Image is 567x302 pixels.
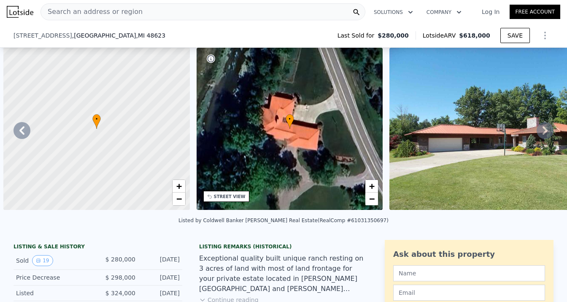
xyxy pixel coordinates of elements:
span: $ 324,000 [105,290,135,297]
div: Listed by Coldwell Banker [PERSON_NAME] Real Estate (RealComp #61031350697) [178,218,389,223]
span: $280,000 [378,31,409,40]
div: Price Decrease [16,273,91,282]
span: $ 280,000 [105,256,135,263]
div: Listed [16,289,91,297]
span: Last Sold for [337,31,378,40]
div: [DATE] [142,273,180,282]
div: Exceptional quality built unique ranch resting on 3 acres of land with most of land frontage for ... [199,253,368,294]
span: Search an address or region [41,7,143,17]
div: Ask about this property [393,248,545,260]
img: Lotside [7,6,33,18]
span: $ 298,000 [105,274,135,281]
span: $618,000 [459,32,490,39]
div: [DATE] [142,289,180,297]
span: − [176,193,181,204]
span: , MI 48623 [136,32,165,39]
div: • [286,114,294,129]
div: STREET VIEW [214,193,246,200]
span: , [GEOGRAPHIC_DATA] [72,31,165,40]
button: Show Options [537,27,553,44]
a: Zoom in [365,180,378,193]
div: LISTING & SALE HISTORY [13,243,182,252]
input: Name [393,265,545,281]
a: Free Account [510,5,560,19]
div: Listing Remarks (Historical) [199,243,368,250]
span: + [176,181,181,191]
a: Zoom in [173,180,185,193]
span: + [369,181,375,191]
span: [STREET_ADDRESS] [13,31,72,40]
a: Zoom out [173,193,185,205]
span: − [369,193,375,204]
div: Sold [16,255,91,266]
div: • [92,114,101,129]
button: View historical data [32,255,53,266]
button: Solutions [367,5,420,20]
button: SAVE [500,28,530,43]
input: Email [393,285,545,301]
span: Lotside ARV [423,31,459,40]
span: • [286,115,294,123]
div: [DATE] [142,255,180,266]
a: Log In [472,8,510,16]
a: Zoom out [365,193,378,205]
span: • [92,115,101,123]
button: Company [420,5,468,20]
